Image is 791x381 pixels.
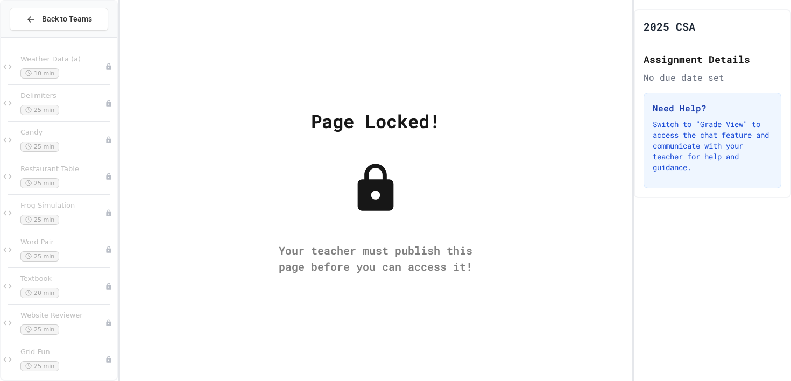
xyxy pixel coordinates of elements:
p: Switch to "Grade View" to access the chat feature and communicate with your teacher for help and ... [653,119,772,173]
span: Word Pair [20,238,105,247]
div: Unpublished [105,63,112,70]
div: Unpublished [105,283,112,290]
span: 10 min [20,68,59,79]
span: Delimiters [20,91,105,101]
span: 25 min [20,215,59,225]
div: Unpublished [105,173,112,180]
h2: Assignment Details [644,52,781,67]
div: Unpublished [105,209,112,217]
span: 25 min [20,251,59,262]
div: Unpublished [105,356,112,363]
span: 25 min [20,361,59,371]
span: Textbook [20,274,105,284]
span: 20 min [20,288,59,298]
span: 25 min [20,142,59,152]
span: Frog Simulation [20,201,105,210]
span: Grid Fun [20,348,105,357]
span: Weather Data (a) [20,55,105,64]
div: Unpublished [105,136,112,144]
span: Candy [20,128,105,137]
span: Restaurant Table [20,165,105,174]
div: Your teacher must publish this page before you can access it! [268,242,483,274]
span: 25 min [20,178,59,188]
div: No due date set [644,71,781,84]
div: Page Locked! [311,107,440,135]
span: 25 min [20,105,59,115]
h1: 2025 CSA [644,19,695,34]
span: Website Reviewer [20,311,105,320]
div: Unpublished [105,246,112,253]
div: Unpublished [105,100,112,107]
button: Back to Teams [10,8,108,31]
div: Unpublished [105,319,112,327]
h3: Need Help? [653,102,772,115]
span: Back to Teams [42,13,92,25]
span: 25 min [20,324,59,335]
